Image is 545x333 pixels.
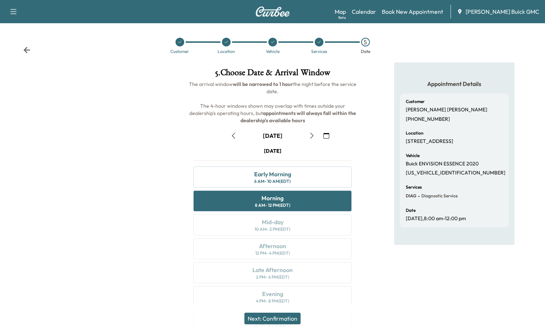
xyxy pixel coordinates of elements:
[416,192,420,200] span: -
[406,116,450,123] p: [PHONE_NUMBER]
[406,208,416,213] h6: Date
[311,49,327,54] div: Services
[189,81,358,124] span: The arrival window the night before the service date. The 4-hour windows shown may overlap with t...
[406,185,422,189] h6: Services
[406,138,453,145] p: [STREET_ADDRESS]
[406,161,479,167] p: Buick ENVISION ESSENCE 2020
[263,132,282,140] div: [DATE]
[361,49,370,54] div: Date
[266,49,280,54] div: Vehicle
[233,81,293,87] b: will be narrowed to 1 hour
[406,153,420,158] h6: Vehicle
[406,170,505,176] p: [US_VEHICLE_IDENTIFICATION_NUMBER]
[406,107,487,113] p: [PERSON_NAME] [PERSON_NAME]
[420,193,458,199] span: Diagnostic Service
[406,131,424,135] h6: Location
[406,215,466,222] p: [DATE] , 8:00 am - 12:00 pm
[335,7,346,16] a: MapBeta
[338,15,346,20] div: Beta
[361,38,370,46] div: 5
[261,194,284,202] div: Morning
[254,178,291,184] div: 6 AM - 10 AM (EDT)
[254,170,291,178] div: Early Morning
[264,147,281,155] div: [DATE]
[352,7,376,16] a: Calendar
[218,49,235,54] div: Location
[187,68,358,81] h1: 5 . Choose Date & Arrival Window
[255,7,290,17] img: Curbee Logo
[255,202,290,208] div: 8 AM - 12 PM (EDT)
[244,313,301,324] button: Next: Confirmation
[240,110,357,124] b: appointments will always fall within the dealership's available hours
[170,49,189,54] div: Customer
[406,99,425,104] h6: Customer
[406,193,416,199] span: DIAG
[382,7,443,16] a: Book New Appointment
[23,46,30,54] div: Back
[400,80,509,88] h5: Appointment Details
[466,7,539,16] span: [PERSON_NAME] Buick GMC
